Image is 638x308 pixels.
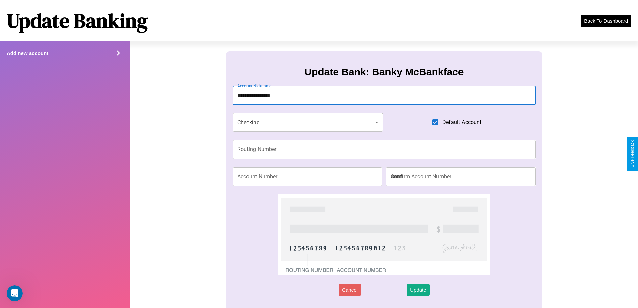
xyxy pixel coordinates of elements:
div: Give Feedback [630,140,635,168]
h1: Update Banking [7,7,148,35]
button: Cancel [339,284,361,296]
label: Account Nickname [237,83,272,89]
img: check [278,194,490,275]
h4: Add new account [7,50,48,56]
h3: Update Bank: Banky McBankface [304,66,464,78]
span: Default Account [442,118,481,126]
div: Checking [233,113,383,132]
button: Back To Dashboard [581,15,631,27]
button: Update [407,284,429,296]
iframe: Intercom live chat [7,285,23,301]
